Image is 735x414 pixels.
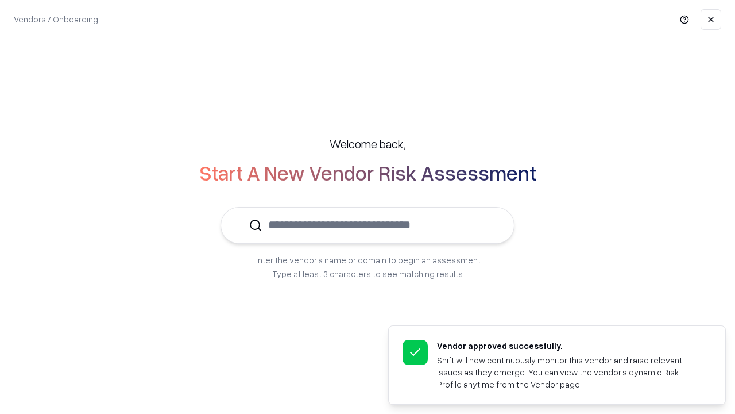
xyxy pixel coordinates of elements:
p: Vendors / Onboarding [14,13,98,25]
div: Vendor approved successfully. [437,340,698,352]
h5: Welcome back, [330,136,405,152]
div: Shift will now continuously monitor this vendor and raise relevant issues as they emerge. You can... [437,354,698,390]
p: Enter the vendor’s name or domain to begin an assessment. Type at least 3 characters to see match... [253,253,482,281]
h2: Start A New Vendor Risk Assessment [199,161,536,184]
